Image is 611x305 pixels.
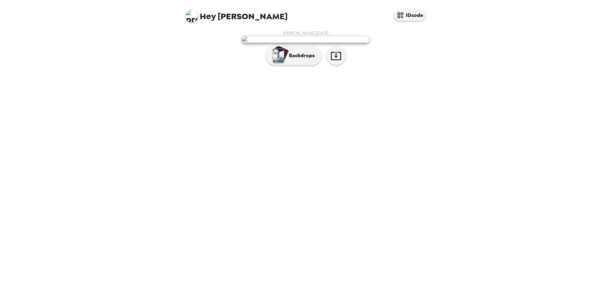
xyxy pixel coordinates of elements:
span: [PERSON_NAME] [185,6,288,21]
span: Hey [200,11,216,22]
span: [PERSON_NAME] , [DATE] [283,30,329,36]
img: profile pic [185,10,198,22]
img: user [242,36,369,43]
button: IDcode [394,10,426,21]
button: Backdrops [266,46,321,65]
p: Backdrops [286,52,315,59]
